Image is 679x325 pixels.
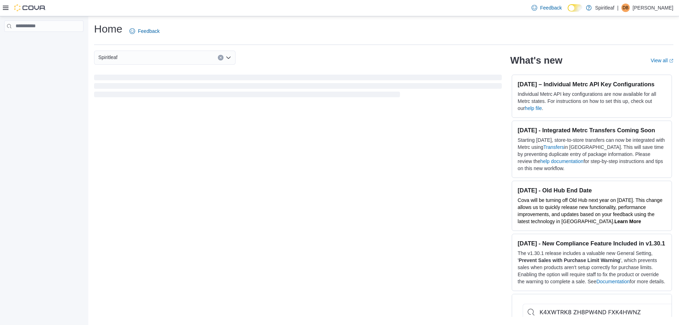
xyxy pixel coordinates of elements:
a: Transfers [543,144,564,150]
h3: [DATE] – Individual Metrc API Key Configurations [518,81,666,88]
p: | [617,4,619,12]
span: Spiritleaf [98,53,117,62]
a: Feedback [529,1,564,15]
strong: Prevent Sales with Purchase Limit Warning [519,257,620,263]
button: Open list of options [226,55,231,60]
h2: What's new [510,55,562,66]
a: View allExternal link [651,58,673,63]
a: Feedback [127,24,162,38]
a: Documentation [596,279,629,284]
span: Loading [94,76,502,99]
span: Cova will be turning off Old Hub next year on [DATE]. This change allows us to quickly release ne... [518,197,662,224]
a: Learn More [614,219,641,224]
img: Cova [14,4,46,11]
h3: [DATE] - Integrated Metrc Transfers Coming Soon [518,127,666,134]
h3: [DATE] - New Compliance Feature Included in v1.30.1 [518,240,666,247]
svg: External link [669,59,673,63]
p: Starting [DATE], store-to-store transfers can now be integrated with Metrc using in [GEOGRAPHIC_D... [518,137,666,172]
input: Dark Mode [568,4,582,12]
span: Feedback [540,4,562,11]
h1: Home [94,22,122,36]
span: Feedback [138,28,159,35]
a: help file [525,105,542,111]
h3: [DATE] - Old Hub End Date [518,187,666,194]
p: [PERSON_NAME] [633,4,673,12]
p: Individual Metrc API key configurations are now available for all Metrc states. For instructions ... [518,91,666,112]
p: Spiritleaf [595,4,614,12]
button: Clear input [218,55,224,60]
span: DB [623,4,629,12]
a: help documentation [540,158,584,164]
div: Dylan B [621,4,630,12]
nav: Complex example [4,33,83,50]
p: The v1.30.1 release includes a valuable new General Setting, ' ', which prevents sales when produ... [518,250,666,285]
